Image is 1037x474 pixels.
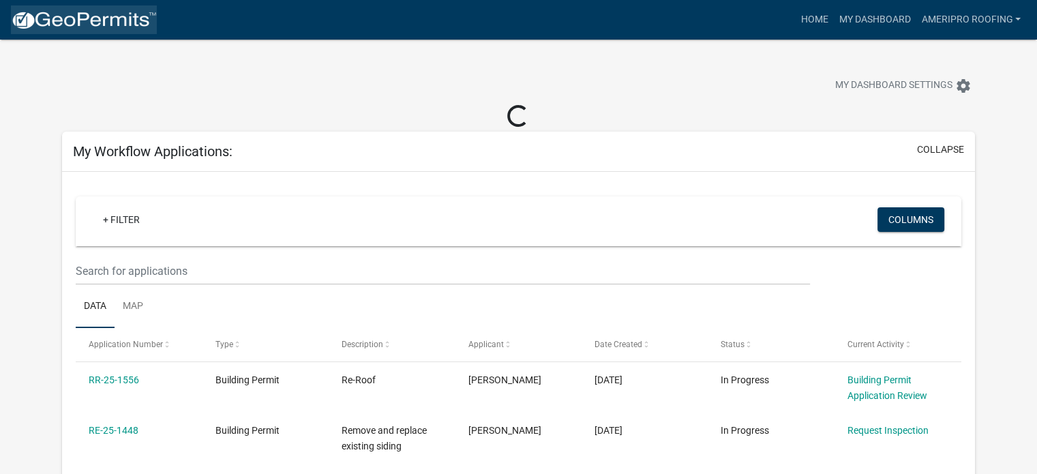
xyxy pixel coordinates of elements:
a: RE-25-1448 [89,425,138,436]
span: Building Permit [215,425,280,436]
datatable-header-cell: Type [202,328,328,361]
span: In Progress [721,374,769,385]
datatable-header-cell: Description [329,328,455,361]
a: + Filter [92,207,151,232]
span: Kevin Gray [468,374,541,385]
i: settings [955,78,972,94]
span: Re-Roof [342,374,376,385]
button: collapse [917,143,964,157]
datatable-header-cell: Current Activity [835,328,961,361]
span: Description [342,340,383,349]
input: Search for applications [76,257,810,285]
span: Kevin Gray [468,425,541,436]
datatable-header-cell: Applicant [455,328,581,361]
h5: My Workflow Applications: [73,143,232,160]
a: Home [795,7,833,33]
datatable-header-cell: Status [708,328,834,361]
span: Application Number [89,340,163,349]
a: Request Inspection [847,425,929,436]
span: Type [215,340,233,349]
datatable-header-cell: Application Number [76,328,202,361]
span: In Progress [721,425,769,436]
a: My Dashboard [833,7,916,33]
span: 08/20/2025 [595,374,622,385]
datatable-header-cell: Date Created [582,328,708,361]
a: Map [115,285,151,329]
span: Building Permit [215,374,280,385]
a: Ameripro Roofing [916,7,1026,33]
span: Remove and replace existing siding [342,425,427,451]
a: RR-25-1556 [89,374,139,385]
a: Data [76,285,115,329]
span: Applicant [468,340,504,349]
a: Building Permit Application Review [847,374,927,401]
button: Columns [877,207,944,232]
span: 08/07/2025 [595,425,622,436]
span: Date Created [595,340,642,349]
span: My Dashboard Settings [835,78,952,94]
span: Status [721,340,745,349]
span: Current Activity [847,340,904,349]
button: My Dashboard Settingssettings [824,72,982,99]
